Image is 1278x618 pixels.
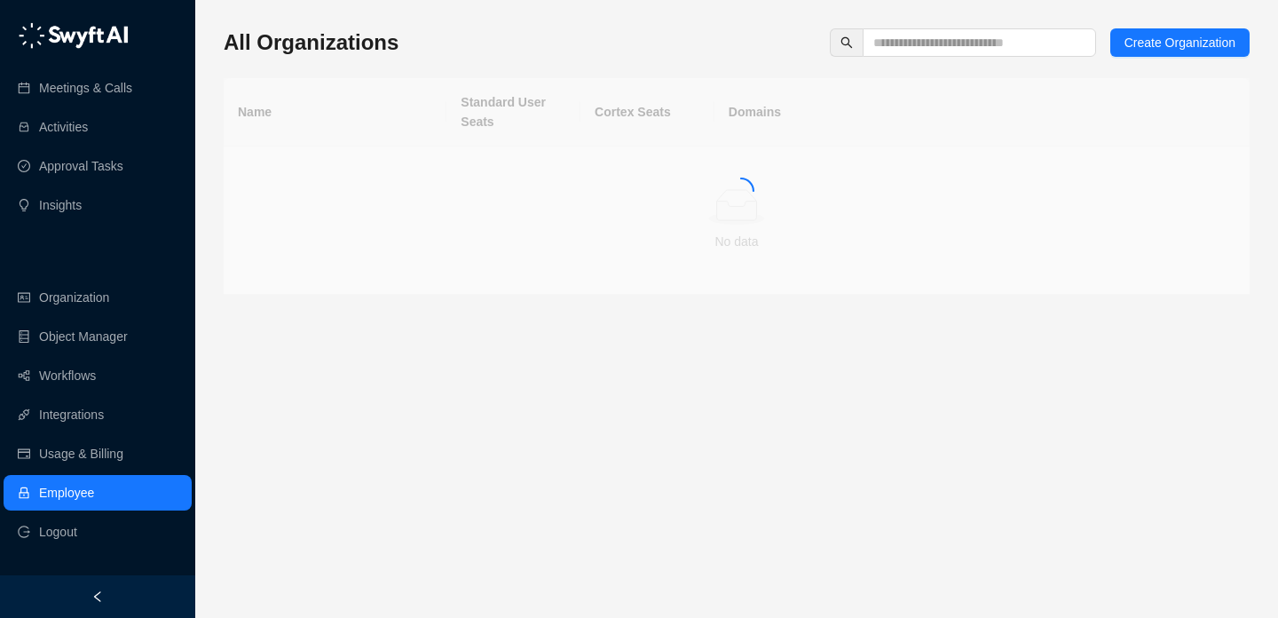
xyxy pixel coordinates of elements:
a: Meetings & Calls [39,70,132,106]
a: Employee [39,475,94,511]
span: Logout [39,514,77,550]
span: search [840,36,853,49]
a: Workflows [39,358,96,393]
a: Activities [39,109,88,145]
span: logout [18,526,30,538]
span: loading [722,172,760,210]
span: Create Organization [1124,33,1235,52]
a: Usage & Billing [39,436,123,471]
button: Create Organization [1110,28,1250,57]
a: Object Manager [39,319,128,354]
img: logo-05li4sbe.png [18,22,129,49]
h3: All Organizations [224,28,398,57]
a: Integrations [39,397,104,432]
a: Approval Tasks [39,148,123,184]
a: Organization [39,280,109,315]
a: Insights [39,187,82,223]
span: left [91,590,104,603]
